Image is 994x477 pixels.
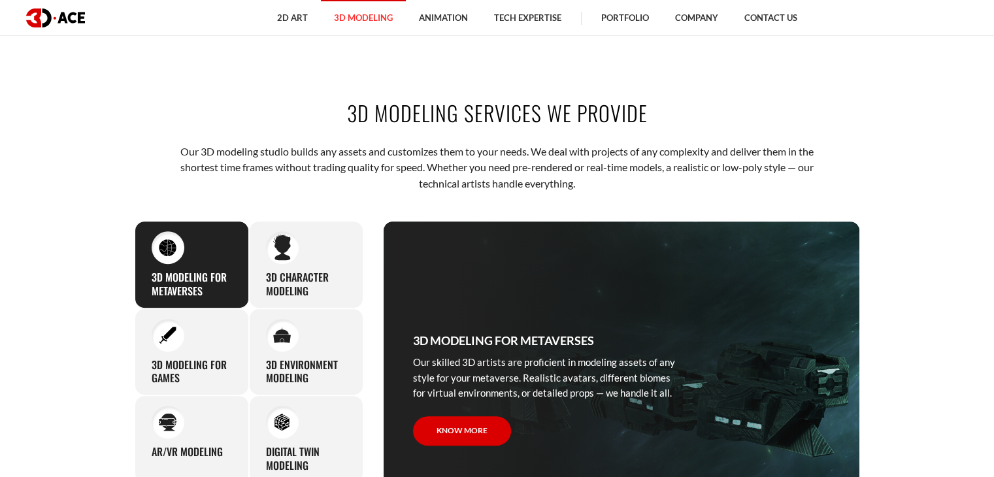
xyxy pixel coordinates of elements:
[159,414,176,431] img: AR/VR modeling
[152,358,232,386] h3: 3D modeling for games
[135,98,860,127] h2: 3D modeling services we provide
[26,8,85,27] img: logo dark
[159,326,176,344] img: 3D modeling for games
[152,271,232,298] h3: 3D Modeling for Metaverses
[152,445,223,459] h3: AR/VR modeling
[266,271,346,298] h3: 3D character modeling
[266,358,346,386] h3: 3D environment modeling
[413,416,511,446] a: Know more
[266,445,346,472] h3: Digital Twin modeling
[413,331,594,350] h3: 3D Modeling for Metaverses
[413,355,681,401] p: Our skilled 3D artists are proficient in modeling assets of any style for your metaverse. Realist...
[159,238,176,256] img: 3D Modeling for Metaverses
[273,414,291,431] img: Digital Twin modeling
[273,327,291,343] img: 3D environment modeling
[273,235,291,261] img: 3D character modeling
[175,144,819,191] p: Our 3D modeling studio builds any assets and customizes them to your needs. We deal with projects...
